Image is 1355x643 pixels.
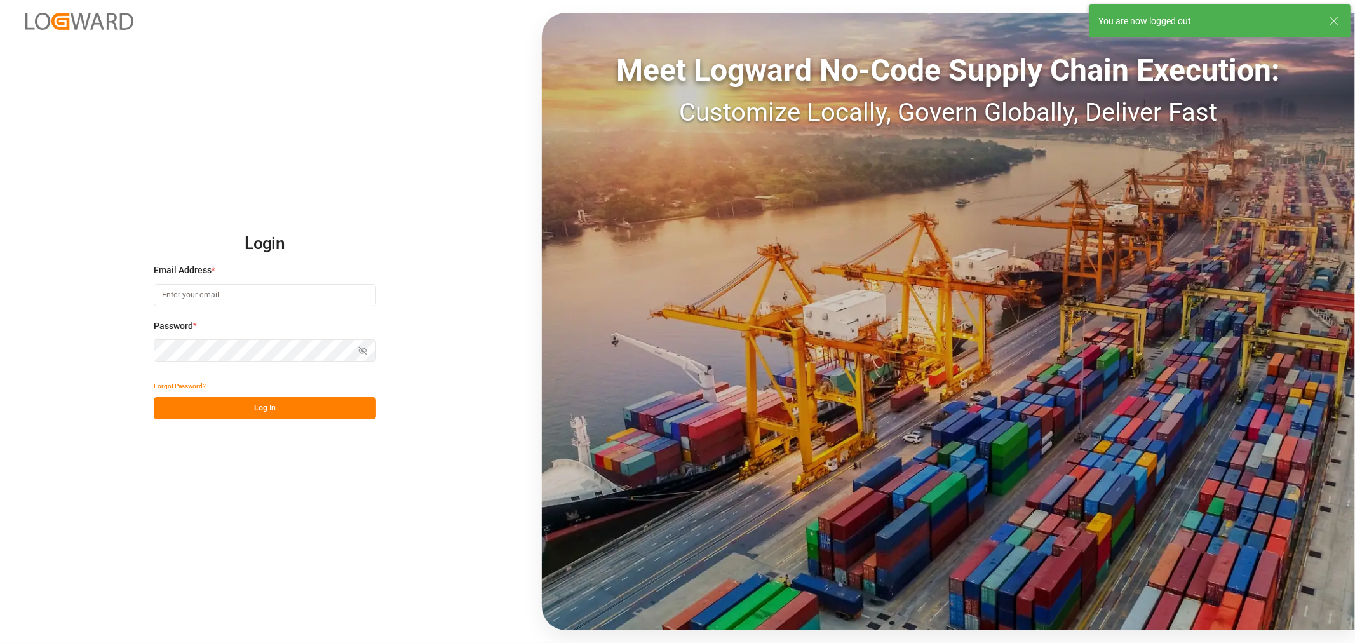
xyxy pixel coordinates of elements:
h2: Login [154,224,376,264]
div: You are now logged out [1098,15,1317,28]
input: Enter your email [154,284,376,306]
button: Forgot Password? [154,375,206,397]
img: Logward_new_orange.png [25,13,133,30]
div: Meet Logward No-Code Supply Chain Execution: [542,48,1355,93]
button: Log In [154,397,376,419]
div: Customize Locally, Govern Globally, Deliver Fast [542,93,1355,132]
span: Password [154,320,193,333]
span: Email Address [154,264,212,277]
